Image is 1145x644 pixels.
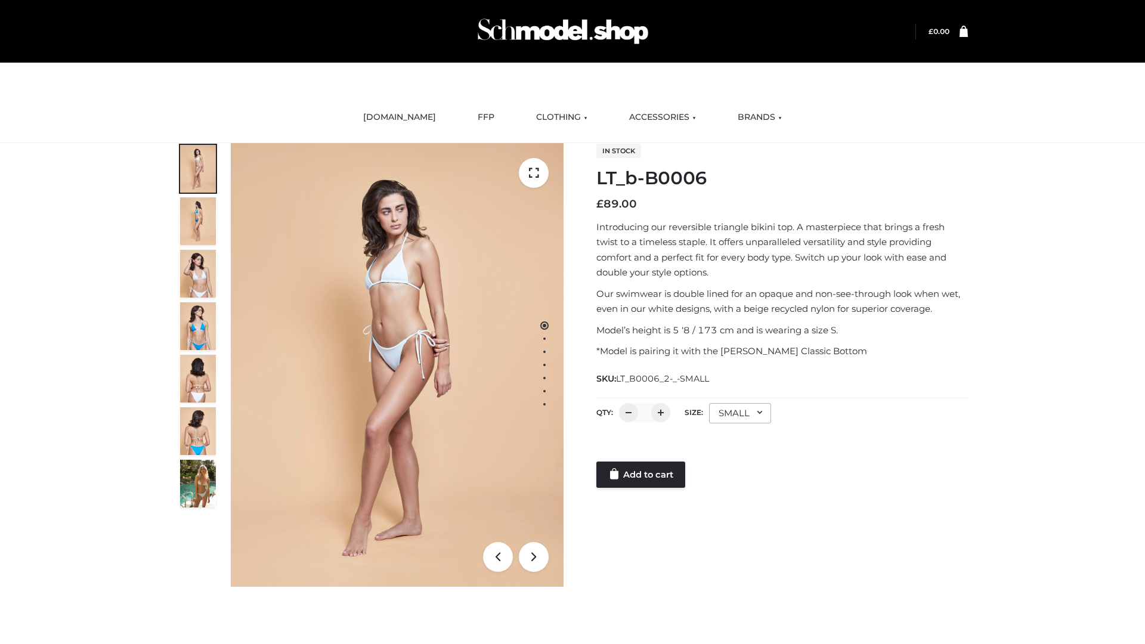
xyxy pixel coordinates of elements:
[180,250,216,298] img: ArielClassicBikiniTop_CloudNine_AzureSky_OW114ECO_3-scaled.jpg
[685,408,703,417] label: Size:
[527,104,596,131] a: CLOTHING
[596,286,968,317] p: Our swimwear is double lined for an opaque and non-see-through look when wet, even in our white d...
[180,302,216,350] img: ArielClassicBikiniTop_CloudNine_AzureSky_OW114ECO_4-scaled.jpg
[596,323,968,338] p: Model’s height is 5 ‘8 / 173 cm and is wearing a size S.
[180,145,216,193] img: ArielClassicBikiniTop_CloudNine_AzureSky_OW114ECO_1-scaled.jpg
[596,219,968,280] p: Introducing our reversible triangle bikini top. A masterpiece that brings a fresh twist to a time...
[180,197,216,245] img: ArielClassicBikiniTop_CloudNine_AzureSky_OW114ECO_2-scaled.jpg
[469,104,503,131] a: FFP
[709,403,771,423] div: SMALL
[231,143,564,587] img: ArielClassicBikiniTop_CloudNine_AzureSky_OW114ECO_1
[596,371,710,386] span: SKU:
[596,343,968,359] p: *Model is pairing it with the [PERSON_NAME] Classic Bottom
[474,8,652,55] img: Schmodel Admin 964
[596,408,613,417] label: QTY:
[616,373,709,384] span: LT_B0006_2-_-SMALL
[354,104,445,131] a: [DOMAIN_NAME]
[180,460,216,507] img: Arieltop_CloudNine_AzureSky2.jpg
[596,197,604,210] span: £
[596,462,685,488] a: Add to cart
[180,355,216,402] img: ArielClassicBikiniTop_CloudNine_AzureSky_OW114ECO_7-scaled.jpg
[620,104,705,131] a: ACCESSORIES
[596,168,968,189] h1: LT_b-B0006
[929,27,949,36] a: £0.00
[180,407,216,455] img: ArielClassicBikiniTop_CloudNine_AzureSky_OW114ECO_8-scaled.jpg
[596,144,641,158] span: In stock
[929,27,933,36] span: £
[929,27,949,36] bdi: 0.00
[596,197,637,210] bdi: 89.00
[729,104,791,131] a: BRANDS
